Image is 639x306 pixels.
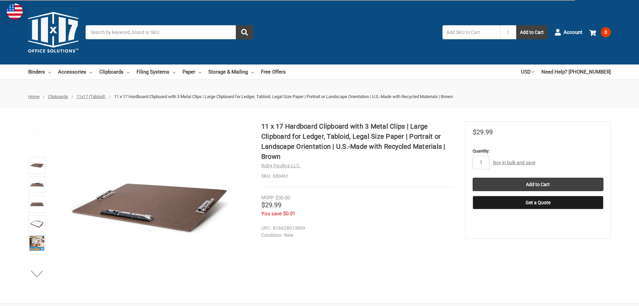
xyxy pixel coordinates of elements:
[541,64,611,79] a: Need Help? [PHONE_NUMBER]
[28,64,51,79] a: Binders
[261,201,281,209] span: $29.99
[30,236,44,251] img: 11 x 17 Hardboard Clipboard with 3 Metal Clips | Large Clipboard for Ledger, Tabloid, Legal Size ...
[76,94,106,99] a: 11x17 (Tabloid)
[442,25,500,39] input: Add SKU to Cart
[30,216,44,231] img: 11 x 17 Hardboard Clipboard with 3 Metal Clips | Large Clipboard for Ledger, Tabloid, Legal Size ...
[261,194,274,201] div: MSRP
[28,7,78,57] img: 11x17.com
[30,158,44,173] img: 17x11 Clipboard Hardboard Panel Featuring 3 Clips Brown
[473,148,603,155] label: Quantity:
[261,232,282,239] dt: Condition:
[27,125,47,138] button: Previous
[7,3,23,19] img: duty and tax information for United States
[601,27,611,37] span: 0
[261,173,271,180] dt: SKU:
[473,196,603,209] button: Get a Quote
[261,225,271,232] dt: UPC:
[283,211,295,217] span: $0.01
[86,25,253,39] input: Search by keyword, brand or SKU
[28,94,40,99] a: Home
[584,288,639,306] iframe: Google Customer Reviews
[261,121,454,162] h1: 11 x 17 Hardboard Clipboard with 3 Metal Clips | Large Clipboard for Ledger, Tabloid, Legal Size ...
[261,163,301,168] a: Ruby Paulina LLC.
[275,195,290,201] span: $30.00
[261,211,282,217] span: You save
[114,94,453,99] span: 11 x 17 Hardboard Clipboard with 3 Metal Clips | Large Clipboard for Ledger, Tabloid, Legal Size ...
[261,64,286,79] a: Free Offers
[516,25,547,39] button: Add to Cart
[589,24,611,41] a: 0
[261,173,454,180] dd: 680461
[554,24,582,41] a: Account
[473,128,493,136] span: $29.99
[67,121,234,289] img: 17x11 Clipboard Hardboard Panel Featuring 3 Clips Brown
[99,64,129,79] a: Clipboards
[30,197,44,212] img: 17x11 Clipboard Acrylic Panel Featuring an 8" Hinge Clip Black
[493,160,535,165] a: Buy in bulk and save
[27,267,47,280] button: Next
[30,177,44,192] img: 11 x 17 Hardboard Clipboard with 3 Metal Clips | Large Clipboard for Ledger, Tabloid, Legal Size ...
[208,64,254,79] a: Storage & Mailing
[137,64,175,79] a: Filing Systems
[473,178,603,191] input: Add to Cart
[564,29,582,36] span: Account
[521,64,534,79] a: USD
[261,232,451,239] dd: New
[58,64,92,79] a: Accessories
[48,94,68,99] a: Clipboards
[182,64,201,79] a: Paper
[261,225,451,232] dd: 816628013809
